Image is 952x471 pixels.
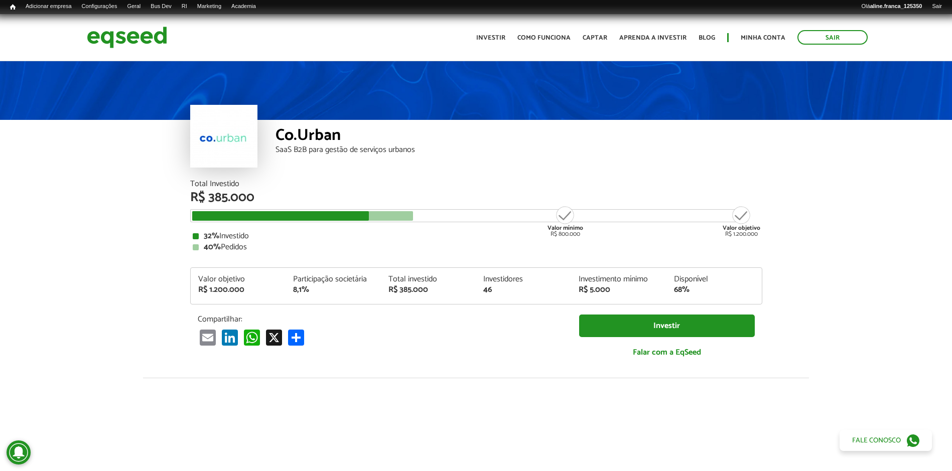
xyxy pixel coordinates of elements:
div: Valor objetivo [198,275,279,283]
a: Investir [476,35,505,41]
a: Como funciona [517,35,571,41]
div: Investimento mínimo [579,275,659,283]
strong: 40% [204,240,221,254]
a: Sair [797,30,868,45]
a: Sair [927,3,947,11]
strong: aline.franca_125350 [870,3,922,9]
a: Adicionar empresa [21,3,77,11]
div: 8,1% [293,286,373,294]
div: R$ 1.200.000 [723,205,760,237]
div: R$ 800.000 [547,205,584,237]
div: R$ 385.000 [388,286,469,294]
a: Academia [226,3,261,11]
a: Minha conta [741,35,785,41]
div: Total Investido [190,180,762,188]
div: Pedidos [193,243,760,251]
div: R$ 1.200.000 [198,286,279,294]
div: Investido [193,232,760,240]
div: Participação societária [293,275,373,283]
a: Geral [122,3,146,11]
img: EqSeed [87,24,167,51]
strong: 32% [204,229,219,243]
a: LinkedIn [220,329,240,346]
a: WhatsApp [242,329,262,346]
div: Disponível [674,275,754,283]
div: R$ 5.000 [579,286,659,294]
span: Início [10,4,16,11]
strong: Valor mínimo [548,223,583,233]
a: Compartilhar [286,329,306,346]
div: Investidores [483,275,564,283]
a: Início [5,3,21,12]
p: Compartilhar: [198,315,564,324]
a: Investir [579,315,755,337]
a: Captar [583,35,607,41]
div: Co.Urban [276,127,762,146]
a: RI [177,3,192,11]
a: Oláaline.franca_125350 [857,3,927,11]
a: Configurações [77,3,122,11]
a: Blog [699,35,715,41]
a: Email [198,329,218,346]
a: Fale conosco [840,430,932,451]
a: Marketing [192,3,226,11]
a: Aprenda a investir [619,35,687,41]
div: Total investido [388,275,469,283]
a: X [264,329,284,346]
a: Falar com a EqSeed [579,342,755,363]
a: Bus Dev [146,3,177,11]
div: SaaS B2B para gestão de serviços urbanos [276,146,762,154]
div: 68% [674,286,754,294]
div: R$ 385.000 [190,191,762,204]
div: 46 [483,286,564,294]
strong: Valor objetivo [723,223,760,233]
